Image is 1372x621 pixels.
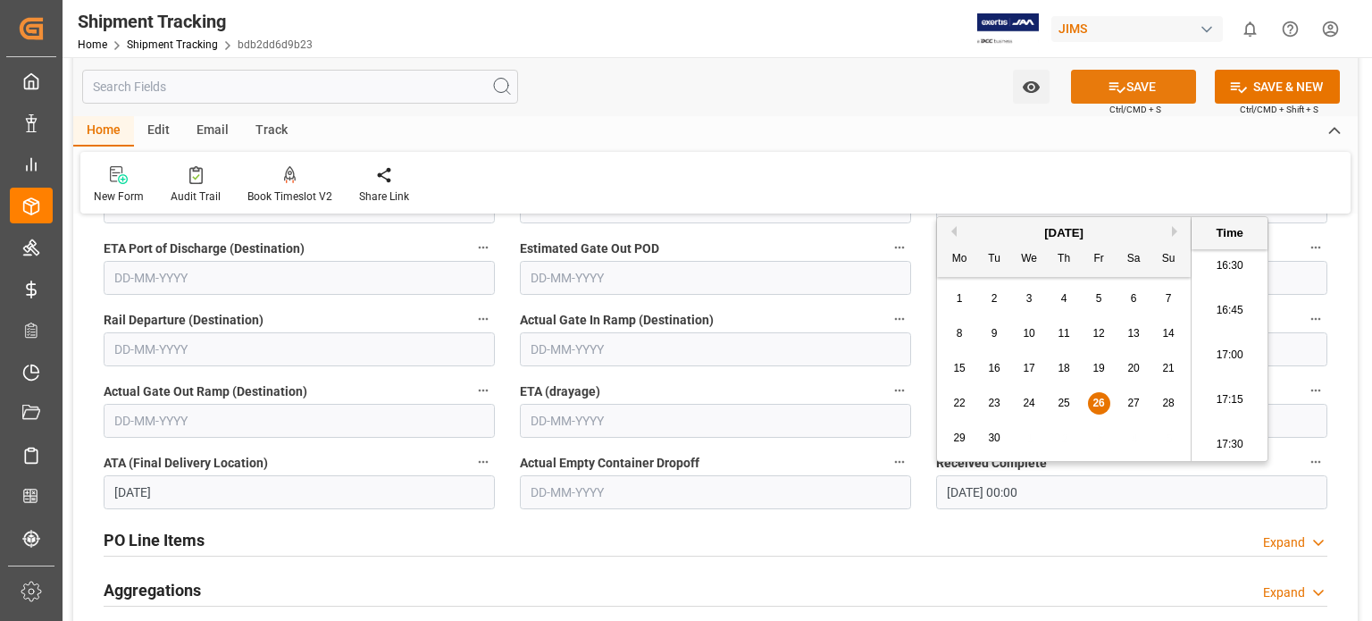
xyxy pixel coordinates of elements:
[104,404,495,438] input: DD-MM-YYYY
[104,311,264,330] span: Rail Departure (Destination)
[1131,292,1137,305] span: 6
[127,38,218,51] a: Shipment Tracking
[1092,362,1104,374] span: 19
[1071,70,1196,104] button: SAVE
[1109,103,1161,116] span: Ctrl/CMD + S
[94,189,144,205] div: New Form
[1166,292,1172,305] span: 7
[104,528,205,552] h2: PO Line Items
[983,288,1006,310] div: Choose Tuesday, September 2nd, 2025
[949,248,971,271] div: Mo
[1158,392,1180,415] div: Choose Sunday, September 28th, 2025
[104,382,307,401] span: Actual Gate Out Ramp (Destination)
[1092,327,1104,340] span: 12
[983,427,1006,449] div: Choose Tuesday, September 30th, 2025
[520,382,600,401] span: ETA (drayage)
[1127,397,1139,409] span: 27
[82,70,518,104] input: Search Fields
[1058,397,1069,409] span: 25
[78,8,313,35] div: Shipment Tracking
[888,450,911,474] button: Actual Empty Container Dropoff
[953,362,965,374] span: 15
[1172,226,1183,237] button: Next Month
[949,357,971,380] div: Choose Monday, September 15th, 2025
[957,292,963,305] span: 1
[1304,307,1327,331] button: Unloaded From Rail (Destination)
[953,397,965,409] span: 22
[953,432,965,444] span: 29
[1023,327,1034,340] span: 10
[1230,9,1270,49] button: show 0 new notifications
[520,239,659,258] span: Estimated Gate Out POD
[937,224,1191,242] div: [DATE]
[1053,288,1075,310] div: Choose Thursday, September 4th, 2025
[949,392,971,415] div: Choose Monday, September 22nd, 2025
[1123,357,1145,380] div: Choose Saturday, September 20th, 2025
[1123,288,1145,310] div: Choose Saturday, September 6th, 2025
[1023,362,1034,374] span: 17
[104,332,495,366] input: DD-MM-YYYY
[520,311,714,330] span: Actual Gate In Ramp (Destination)
[1018,248,1041,271] div: We
[520,261,911,295] input: DD-MM-YYYY
[1061,292,1067,305] span: 4
[1123,392,1145,415] div: Choose Saturday, September 27th, 2025
[991,292,998,305] span: 2
[242,116,301,147] div: Track
[988,397,1000,409] span: 23
[1158,357,1180,380] div: Choose Sunday, September 21st, 2025
[988,432,1000,444] span: 30
[134,116,183,147] div: Edit
[520,454,699,473] span: Actual Empty Container Dropoff
[1053,392,1075,415] div: Choose Thursday, September 25th, 2025
[104,261,495,295] input: DD-MM-YYYY
[1123,248,1145,271] div: Sa
[949,427,971,449] div: Choose Monday, September 29th, 2025
[1053,248,1075,271] div: Th
[520,404,911,438] input: DD-MM-YYYY
[1023,397,1034,409] span: 24
[888,236,911,259] button: Estimated Gate Out POD
[104,475,495,509] input: DD-MM-YYYY
[1053,357,1075,380] div: Choose Thursday, September 18th, 2025
[1013,70,1050,104] button: open menu
[888,379,911,402] button: ETA (drayage)
[949,288,971,310] div: Choose Monday, September 1st, 2025
[1092,397,1104,409] span: 26
[991,327,998,340] span: 9
[472,307,495,331] button: Rail Departure (Destination)
[936,475,1327,509] input: DD-MM-YYYY HH:MM
[1096,292,1102,305] span: 5
[1051,16,1223,42] div: JIMS
[1053,323,1075,345] div: Choose Thursday, September 11th, 2025
[1088,392,1110,415] div: Choose Friday, September 26th, 2025
[520,332,911,366] input: DD-MM-YYYY
[983,392,1006,415] div: Choose Tuesday, September 23rd, 2025
[1162,362,1174,374] span: 21
[1162,397,1174,409] span: 28
[520,475,911,509] input: DD-MM-YYYY
[1088,248,1110,271] div: Fr
[1162,327,1174,340] span: 14
[1192,378,1267,423] li: 17:15
[1058,327,1069,340] span: 11
[1270,9,1310,49] button: Help Center
[1088,288,1110,310] div: Choose Friday, September 5th, 2025
[1127,362,1139,374] span: 20
[472,236,495,259] button: ETA Port of Discharge (Destination)
[1240,103,1318,116] span: Ctrl/CMD + Shift + S
[1127,327,1139,340] span: 13
[104,578,201,602] h2: Aggregations
[1304,236,1327,259] button: Actual Gate Out POD
[1192,244,1267,289] li: 16:30
[1158,248,1180,271] div: Su
[942,281,1186,456] div: month 2025-09
[1196,224,1263,242] div: Time
[1018,288,1041,310] div: Choose Wednesday, September 3rd, 2025
[1192,423,1267,467] li: 17:30
[983,357,1006,380] div: Choose Tuesday, September 16th, 2025
[1192,333,1267,378] li: 17:00
[983,323,1006,345] div: Choose Tuesday, September 9th, 2025
[1026,292,1033,305] span: 3
[1058,362,1069,374] span: 18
